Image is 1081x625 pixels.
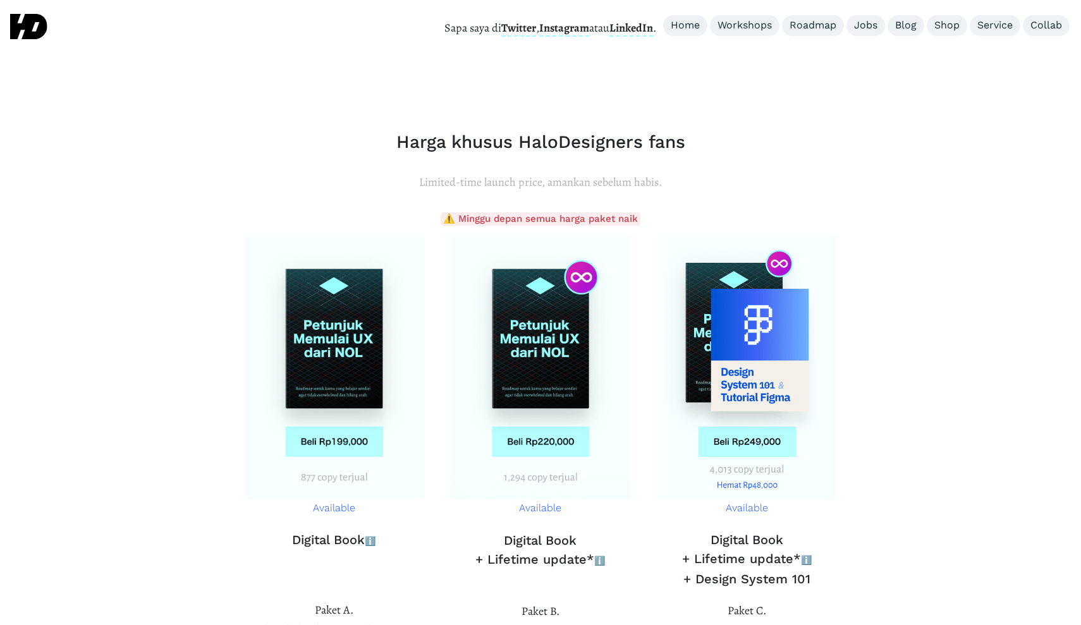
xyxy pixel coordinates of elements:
a: Available [656,236,838,518]
img: harga buku petunjuk memulai ux dari nol paket c [244,236,424,499]
img: harga buku petunjuk memulai ux dari nol paket b [451,236,631,499]
a: Roadmap [782,15,844,36]
div: Shop [934,19,960,32]
p: Limited-time launch price, amankan sebelum habis. [243,173,838,192]
span: ℹ️ [801,555,812,565]
p: Available [244,499,424,518]
span: ℹ️ [594,555,605,566]
span: ℹ️ [365,536,376,546]
div: Home [671,19,700,32]
span: Paket B. [522,604,559,619]
span: ⚠️ Minggu depan semua harga paket naik [441,212,640,226]
a: Collab [1023,15,1070,36]
strong: , [536,20,539,35]
strong: atau [589,20,609,35]
div: Collab [1030,19,1062,32]
div: Jobs [854,19,877,32]
span: Paket A. [315,602,353,617]
h3: Digital Book + Lifetime update* [450,531,632,570]
a: Instagram [539,20,589,37]
div: Workshops [718,19,772,32]
h3: Digital Book [243,530,425,550]
div: Service [977,19,1013,32]
strong: Twitter [501,20,536,37]
strong: LinkedIn [609,20,653,37]
div: Roadmap [790,19,836,32]
a: LinkedIn [609,20,653,35]
a: Workshops [710,15,779,36]
div: Blog [895,19,917,32]
a: Twitter [501,20,536,35]
h3: Digital Book + Lifetime update* + Design System 101 [656,530,838,588]
a: Jobs [846,15,885,36]
a: Service [970,15,1020,36]
a: Blog [888,15,924,36]
a: Shop [927,15,967,36]
p: Available [657,499,837,518]
strong: . [653,20,656,35]
p: Available [451,499,631,518]
span: Paket C. [728,603,766,618]
a: Available [243,236,425,518]
a: Available [450,236,632,518]
h2: Harga khusus HaloDesigners fans [243,131,838,153]
a: Home [663,15,707,36]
